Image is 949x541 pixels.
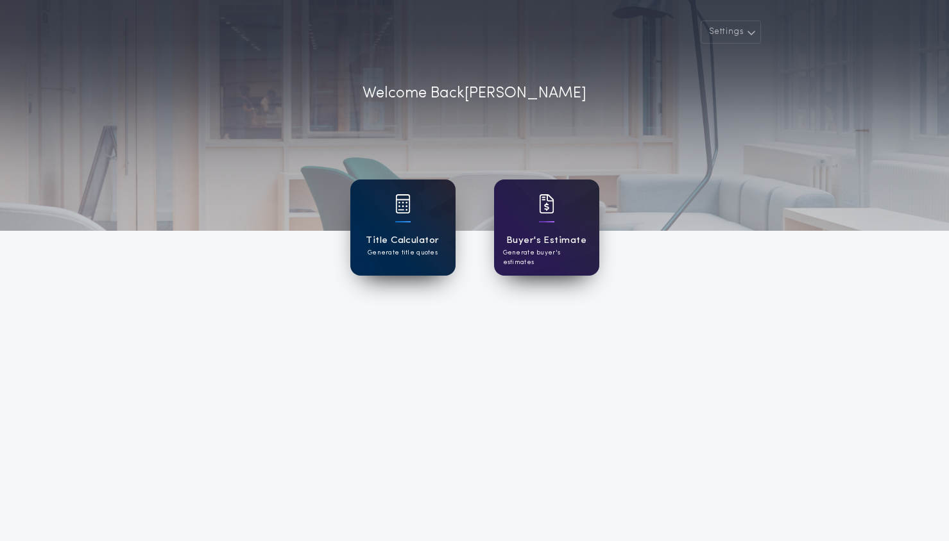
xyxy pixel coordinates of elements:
[503,248,590,267] p: Generate buyer's estimates
[368,248,438,258] p: Generate title quotes
[395,194,411,213] img: card icon
[494,179,599,276] a: card iconBuyer's EstimateGenerate buyer's estimates
[363,82,586,105] p: Welcome Back [PERSON_NAME]
[506,233,586,248] h1: Buyer's Estimate
[701,21,761,44] button: Settings
[366,233,439,248] h1: Title Calculator
[350,179,456,276] a: card iconTitle CalculatorGenerate title quotes
[539,194,554,213] img: card icon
